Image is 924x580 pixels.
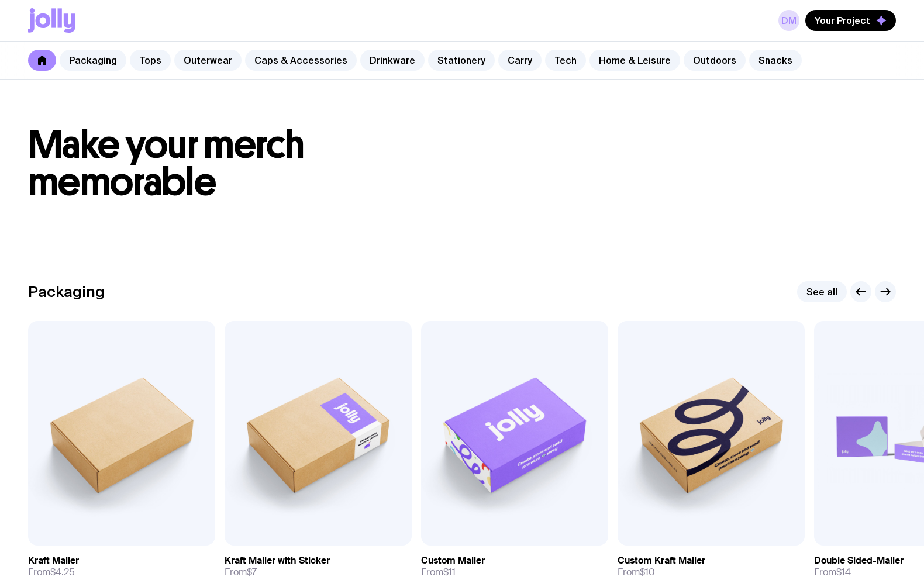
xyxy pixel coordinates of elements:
a: DM [778,10,799,31]
h3: Double Sided-Mailer [814,555,904,567]
span: $7 [247,566,257,578]
a: Outerwear [174,50,242,71]
span: From [28,567,75,578]
h3: Kraft Mailer with Sticker [225,555,330,567]
span: $10 [640,566,655,578]
span: From [225,567,257,578]
span: From [814,567,851,578]
a: Stationery [428,50,495,71]
span: $4.25 [50,566,75,578]
a: Carry [498,50,542,71]
span: From [421,567,456,578]
span: $14 [836,566,851,578]
a: Tech [545,50,586,71]
button: Your Project [805,10,896,31]
a: Caps & Accessories [245,50,357,71]
a: Home & Leisure [589,50,680,71]
a: Drinkware [360,50,425,71]
h2: Packaging [28,283,105,301]
span: Your Project [815,15,870,26]
a: Tops [130,50,171,71]
h3: Custom Kraft Mailer [618,555,705,567]
span: From [618,567,655,578]
a: See all [797,281,847,302]
span: Make your merch memorable [28,122,305,205]
span: $11 [443,566,456,578]
a: Packaging [60,50,126,71]
h3: Custom Mailer [421,555,485,567]
a: Snacks [749,50,802,71]
h3: Kraft Mailer [28,555,79,567]
a: Outdoors [684,50,746,71]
